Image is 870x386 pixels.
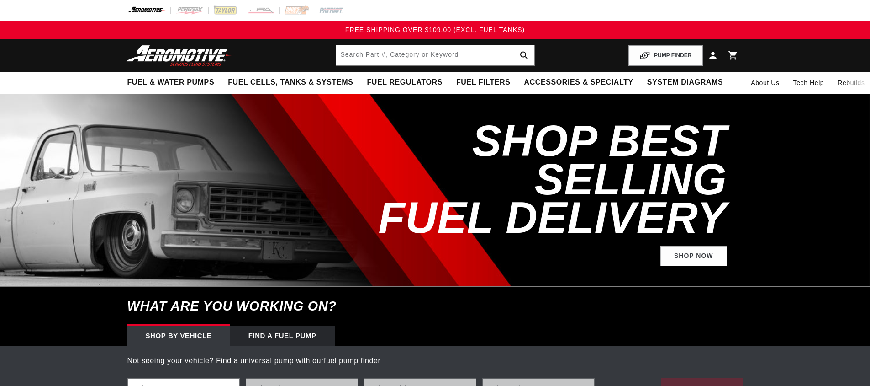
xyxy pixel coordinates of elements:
a: About Us [744,72,786,94]
input: Search by Part Number, Category or Keyword [336,45,534,65]
p: Not seeing your vehicle? Find a universal pump with our [127,355,743,367]
div: Find a Fuel Pump [230,326,335,346]
summary: Tech Help [786,72,831,94]
summary: System Diagrams [640,72,730,93]
span: Fuel Cells, Tanks & Systems [228,78,353,87]
span: Fuel Regulators [367,78,442,87]
div: Shop by vehicle [127,326,230,346]
span: About Us [751,79,779,86]
summary: Fuel Filters [449,72,517,93]
button: PUMP FINDER [628,45,702,66]
summary: Accessories & Specialty [517,72,640,93]
h6: What are you working on? [105,287,766,326]
h2: SHOP BEST SELLING FUEL DELIVERY [337,122,727,237]
span: Tech Help [793,78,824,88]
span: Accessories & Specialty [524,78,633,87]
a: Shop Now [660,246,727,267]
summary: Fuel Cells, Tanks & Systems [221,72,360,93]
span: System Diagrams [647,78,723,87]
summary: Fuel Regulators [360,72,449,93]
span: Rebuilds [838,78,865,88]
a: fuel pump finder [324,357,380,365]
span: Fuel Filters [456,78,511,87]
img: Aeromotive [124,45,238,66]
button: search button [514,45,534,65]
summary: Fuel & Water Pumps [121,72,221,93]
span: FREE SHIPPING OVER $109.00 (EXCL. FUEL TANKS) [345,26,525,33]
span: Fuel & Water Pumps [127,78,215,87]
